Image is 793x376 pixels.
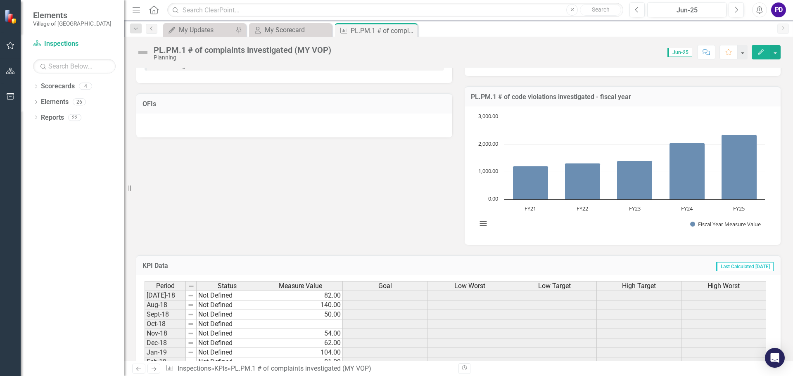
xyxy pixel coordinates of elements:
td: 62.00 [258,338,343,348]
span: High Worst [708,282,740,290]
img: ClearPoint Strategy [4,9,19,24]
td: Not Defined [197,338,258,348]
img: 8DAGhfEEPCf229AAAAAElFTkSuQmCC [188,302,194,308]
span: Low Target [538,282,571,290]
span: Search [592,6,610,13]
td: Sept-18 [145,310,186,319]
button: Search [580,4,621,16]
span: Low Worst [454,282,485,290]
path: FY23, 1,409. Fiscal Year Measure Value. [617,161,653,199]
span: Measure Value [279,282,322,290]
text: FY21 [525,205,536,212]
div: My Scorecard [265,25,330,35]
input: Search ClearPoint... [167,3,623,17]
text: FY23 [629,205,641,212]
td: 82.00 [258,291,343,300]
span: Jun-25 [667,48,692,57]
button: Jun-25 [647,2,727,17]
path: FY21, 1,215. Fiscal Year Measure Value. [513,166,548,199]
text: FY25 [733,205,745,212]
div: 22 [68,114,81,121]
a: Elements [41,97,69,107]
text: FY24 [681,205,693,212]
div: PL.PM.1 # of complaints investigated (MY VOP) [351,26,415,36]
td: Nov-18 [145,329,186,338]
img: 8DAGhfEEPCf229AAAAAElFTkSuQmCC [188,283,195,290]
a: KPIs [214,364,228,372]
td: Aug-18 [145,300,186,310]
div: 26 [73,99,86,106]
td: 54.00 [258,329,343,338]
div: Jun-25 [650,5,724,15]
td: Dec-18 [145,338,186,348]
a: Reports [41,113,64,123]
a: Inspections [178,364,211,372]
td: 104.00 [258,348,343,357]
path: FY22, 1,306. Fiscal Year Measure Value. [565,163,601,199]
td: Not Defined [197,291,258,300]
td: 140.00 [258,300,343,310]
a: Inspections [33,39,116,49]
div: 4 [79,83,92,90]
img: 8DAGhfEEPCf229AAAAAElFTkSuQmCC [188,359,194,365]
text: 2,000.00 [478,140,498,147]
button: Show Fiscal Year Measure Value [690,220,762,228]
img: 8DAGhfEEPCf229AAAAAElFTkSuQmCC [188,340,194,346]
a: Scorecards [41,82,75,91]
div: My Updates [179,25,233,35]
h3: KPI Data [142,262,335,270]
path: FY24, 2,049. Fiscal Year Measure Value. [670,143,705,199]
td: 50.00 [258,310,343,319]
input: Search Below... [33,59,116,73]
small: Village of [GEOGRAPHIC_DATA] [33,20,112,27]
span: Period [156,282,175,290]
span: Goal [378,282,392,290]
td: Jan-19 [145,348,186,357]
td: Feb-19 [145,357,186,367]
img: 8DAGhfEEPCf229AAAAAElFTkSuQmCC [188,349,194,356]
text: 0.00 [488,195,498,202]
div: Planning [154,54,331,61]
svg: Interactive chart [473,113,769,236]
path: FY25, 2,342. Fiscal Year Measure Value. [722,135,757,199]
a: My Scorecard [251,25,330,35]
span: Status [218,282,237,290]
h3: OFIs [142,100,446,108]
img: Not Defined [136,46,150,59]
span: Last Calculated [DATE] [716,262,774,271]
td: [DATE]-18 [145,291,186,300]
img: 8DAGhfEEPCf229AAAAAElFTkSuQmCC [188,292,194,299]
td: Oct-18 [145,319,186,329]
img: 8DAGhfEEPCf229AAAAAElFTkSuQmCC [188,311,194,318]
td: Not Defined [197,357,258,367]
td: Not Defined [197,348,258,357]
td: Not Defined [197,329,258,338]
button: PD [771,2,786,17]
a: My Updates [165,25,233,35]
div: PL.PM.1 # of complaints investigated (MY VOP) [154,45,331,54]
td: 81.00 [258,357,343,367]
h3: PL.PM.1 # of code violations investigated - fiscal year [471,93,774,101]
div: Open Intercom Messenger [765,348,785,368]
td: Not Defined [197,319,258,329]
span: High Target [622,282,656,290]
td: Not Defined [197,310,258,319]
text: FY22 [577,205,588,212]
button: View chart menu, Chart [477,218,489,229]
div: Chart. Highcharts interactive chart. [473,113,772,236]
text: 1,000.00 [478,167,498,175]
img: 8DAGhfEEPCf229AAAAAElFTkSuQmCC [188,321,194,327]
div: » » [166,364,452,374]
text: 3,000.00 [478,112,498,120]
img: 8DAGhfEEPCf229AAAAAElFTkSuQmCC [188,330,194,337]
td: Not Defined [197,300,258,310]
span: Elements [33,10,112,20]
div: PL.PM.1 # of complaints investigated (MY VOP) [231,364,371,372]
